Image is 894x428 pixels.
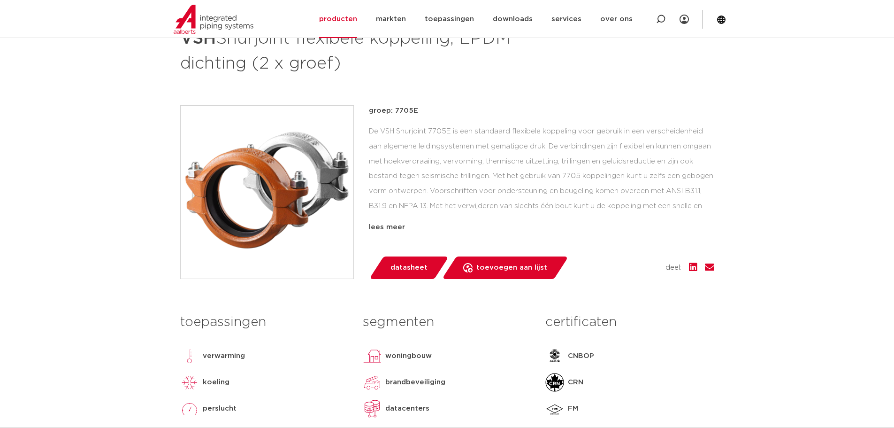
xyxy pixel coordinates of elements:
span: toevoegen aan lijst [476,260,547,275]
img: koeling [180,373,199,392]
img: datacenters [363,399,382,418]
div: lees meer [369,222,714,233]
p: koeling [203,377,229,388]
img: CRN [545,373,564,392]
span: datasheet [390,260,428,275]
img: brandbeveiliging [363,373,382,392]
p: FM [568,403,578,414]
span: deel: [665,262,681,273]
h3: certificaten [545,313,714,332]
a: datasheet [369,257,449,279]
p: datacenters [385,403,429,414]
p: perslucht [203,403,237,414]
p: woningbouw [385,350,432,362]
img: perslucht [180,399,199,418]
p: CRN [568,377,583,388]
img: Product Image for VSH Shurjoint flexibele koppeling, EPDM dichting (2 x groef) [181,106,353,279]
h1: Shurjoint flexibele koppeling, EPDM dichting (2 x groef) [180,24,533,75]
div: De VSH Shurjoint 7705E is een standaard flexibele koppeling voor gebruik in een verscheidenheid a... [369,124,714,218]
h3: toepassingen [180,313,349,332]
img: woningbouw [363,347,382,366]
p: CNBOP [568,350,594,362]
img: FM [545,399,564,418]
p: groep: 7705E [369,105,714,117]
strong: VSH [180,30,216,47]
p: verwarming [203,350,245,362]
img: CNBOP [545,347,564,366]
h3: segmenten [363,313,531,332]
img: verwarming [180,347,199,366]
p: brandbeveiliging [385,377,445,388]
